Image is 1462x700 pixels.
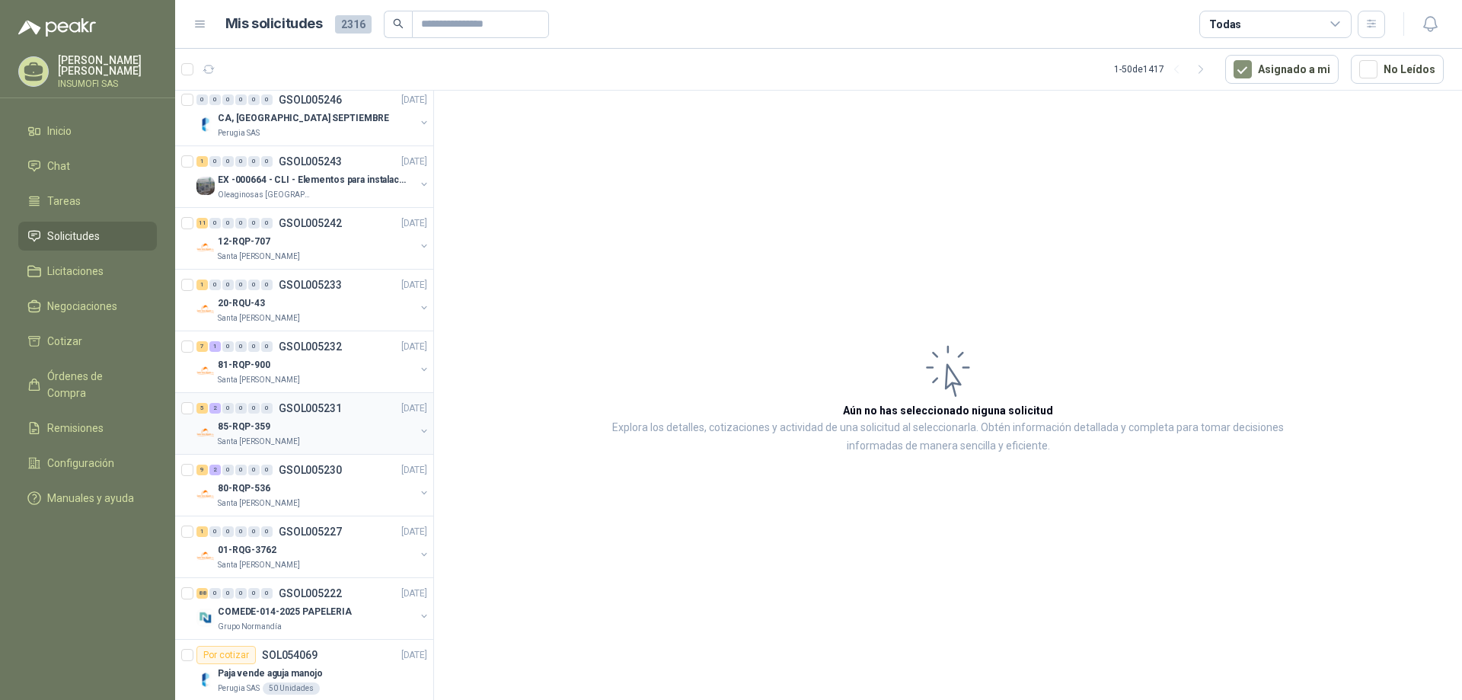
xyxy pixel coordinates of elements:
[222,588,234,599] div: 0
[196,646,256,664] div: Por cotizar
[218,235,270,249] p: 12-RQP-707
[18,327,157,356] a: Cotizar
[1351,55,1444,84] button: No Leídos
[235,341,247,352] div: 0
[235,403,247,414] div: 0
[279,465,342,475] p: GSOL005230
[261,218,273,229] div: 0
[261,526,273,537] div: 0
[196,218,208,229] div: 11
[196,156,208,167] div: 1
[209,280,221,290] div: 0
[47,228,100,245] span: Solicitudes
[196,584,430,633] a: 88 0 0 0 0 0 GSOL005222[DATE] Company LogoCOMEDE-014-2025 PAPELERIAGrupo Normandía
[218,682,260,695] p: Perugia SAS
[222,94,234,105] div: 0
[222,465,234,475] div: 0
[235,94,247,105] div: 0
[196,214,430,263] a: 11 0 0 0 0 0 GSOL005242[DATE] Company Logo12-RQP-707Santa [PERSON_NAME]
[393,18,404,29] span: search
[196,403,208,414] div: 5
[235,156,247,167] div: 0
[1209,16,1241,33] div: Todas
[218,621,282,633] p: Grupo Normandía
[218,666,323,681] p: Paja vende aguja manojo
[279,341,342,352] p: GSOL005232
[401,587,427,601] p: [DATE]
[18,18,96,37] img: Logo peakr
[196,670,215,689] img: Company Logo
[209,218,221,229] div: 0
[235,588,247,599] div: 0
[218,111,389,126] p: CA, [GEOGRAPHIC_DATA] SEPTIEMBRE
[222,526,234,537] div: 0
[196,276,430,324] a: 1 0 0 0 0 0 GSOL005233[DATE] Company Logo20-RQU-43Santa [PERSON_NAME]
[235,465,247,475] div: 0
[18,187,157,216] a: Tareas
[248,526,260,537] div: 0
[279,526,342,537] p: GSOL005227
[248,341,260,352] div: 0
[47,490,134,507] span: Manuales y ayuda
[209,403,221,414] div: 2
[47,368,142,401] span: Órdenes de Compra
[401,278,427,292] p: [DATE]
[18,117,157,145] a: Inicio
[196,399,430,448] a: 5 2 0 0 0 0 GSOL005231[DATE] Company Logo85-RQP-359Santa [PERSON_NAME]
[248,588,260,599] div: 0
[261,280,273,290] div: 0
[47,123,72,139] span: Inicio
[248,94,260,105] div: 0
[18,414,157,443] a: Remisiones
[261,465,273,475] div: 0
[262,650,318,660] p: SOL054069
[196,94,208,105] div: 0
[218,605,352,619] p: COMEDE-014-2025 PAPELERIA
[248,218,260,229] div: 0
[335,15,372,34] span: 2316
[218,543,276,558] p: 01-RQG-3762
[18,292,157,321] a: Negociaciones
[47,298,117,315] span: Negociaciones
[196,485,215,503] img: Company Logo
[209,465,221,475] div: 2
[248,280,260,290] div: 0
[261,588,273,599] div: 0
[279,403,342,414] p: GSOL005231
[261,156,273,167] div: 0
[222,341,234,352] div: 0
[196,461,430,510] a: 9 2 0 0 0 0 GSOL005230[DATE] Company Logo80-RQP-536Santa [PERSON_NAME]
[218,420,270,434] p: 85-RQP-359
[18,484,157,513] a: Manuales y ayuda
[401,155,427,169] p: [DATE]
[235,218,247,229] div: 0
[261,94,273,105] div: 0
[401,93,427,107] p: [DATE]
[196,609,215,627] img: Company Logo
[222,156,234,167] div: 0
[196,465,208,475] div: 9
[196,588,208,599] div: 88
[218,559,300,571] p: Santa [PERSON_NAME]
[248,403,260,414] div: 0
[218,436,300,448] p: Santa [PERSON_NAME]
[279,156,342,167] p: GSOL005243
[263,682,320,695] div: 50 Unidades
[218,497,300,510] p: Santa [PERSON_NAME]
[235,280,247,290] div: 0
[218,481,270,496] p: 80-RQP-536
[279,280,342,290] p: GSOL005233
[47,193,81,209] span: Tareas
[248,156,260,167] div: 0
[196,523,430,571] a: 1 0 0 0 0 0 GSOL005227[DATE] Company Logo01-RQG-3762Santa [PERSON_NAME]
[225,13,323,35] h1: Mis solicitudes
[196,238,215,257] img: Company Logo
[18,222,157,251] a: Solicitudes
[209,156,221,167] div: 0
[196,300,215,318] img: Company Logo
[209,526,221,537] div: 0
[401,525,427,539] p: [DATE]
[47,455,114,471] span: Configuración
[209,588,221,599] div: 0
[401,216,427,231] p: [DATE]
